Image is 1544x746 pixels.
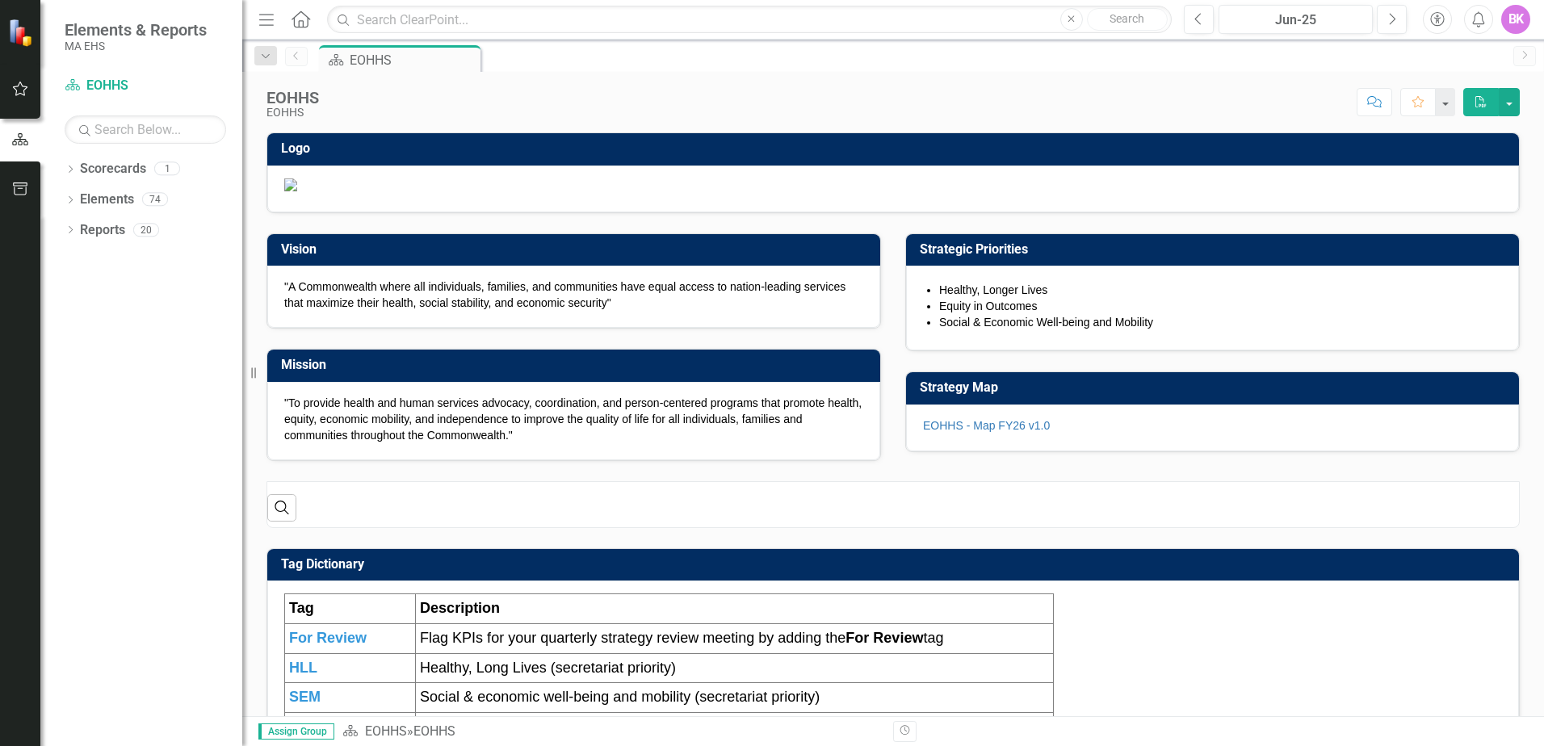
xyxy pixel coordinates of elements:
img: Document.png [284,178,1502,191]
button: Search [1087,8,1168,31]
input: Search ClearPoint... [327,6,1172,34]
a: EOHHS [65,77,226,95]
span: For Review [289,630,367,646]
strong: For Review [845,630,923,646]
span: Search [1110,12,1144,25]
span: "A Commonwealth where all individuals, families, and communities have equal access to nation-lead... [284,280,845,309]
span: "To provide health and human services advocacy, coordination, and person-centered programs that p... [284,396,862,442]
div: 20 [133,223,159,237]
span: Elements & Reports [65,20,207,40]
img: ClearPoint Strategy [8,18,37,47]
h3: Mission [281,358,872,372]
div: EOHHS [350,50,476,70]
input: Search Below... [65,115,226,144]
a: Elements [80,191,134,209]
span: Social & Economic Well-being and Mobility [939,316,1153,329]
div: 74 [142,193,168,207]
a: Reports [80,221,125,240]
strong: Tag [289,600,314,616]
span: Equity in Outcomes [939,300,1037,312]
span: Social & economic well-being and mobility (secretariat priority) [420,689,820,705]
h3: Logo [281,141,1511,156]
div: EOHHS [266,89,319,107]
a: EOHHS - Map FY26 v1.0 [923,419,1050,432]
span: HLL [289,660,317,676]
div: EOHHS [413,723,455,739]
div: » [342,723,881,741]
button: BK [1501,5,1530,34]
span: Description [420,600,500,616]
h3: Vision [281,242,872,257]
h3: Tag Dictionary [281,557,1511,572]
a: EOHHS [365,723,407,739]
h3: Strategic Priorities [920,242,1511,257]
span: SEM [289,689,321,705]
div: EOHHS [266,107,319,119]
span: Healthy, Longer Lives [939,283,1047,296]
span: Flag KPIs for your quarterly strategy review meeting by adding the tag [420,630,943,646]
a: Scorecards [80,160,146,178]
h3: Strategy Map [920,380,1511,395]
div: 1 [154,162,180,176]
small: MA EHS [65,40,207,52]
button: Jun-25 [1219,5,1373,34]
span: Healthy, Long Lives (secretariat priority) [420,660,676,676]
div: Jun-25 [1224,10,1367,30]
span: Assign Group [258,723,334,740]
